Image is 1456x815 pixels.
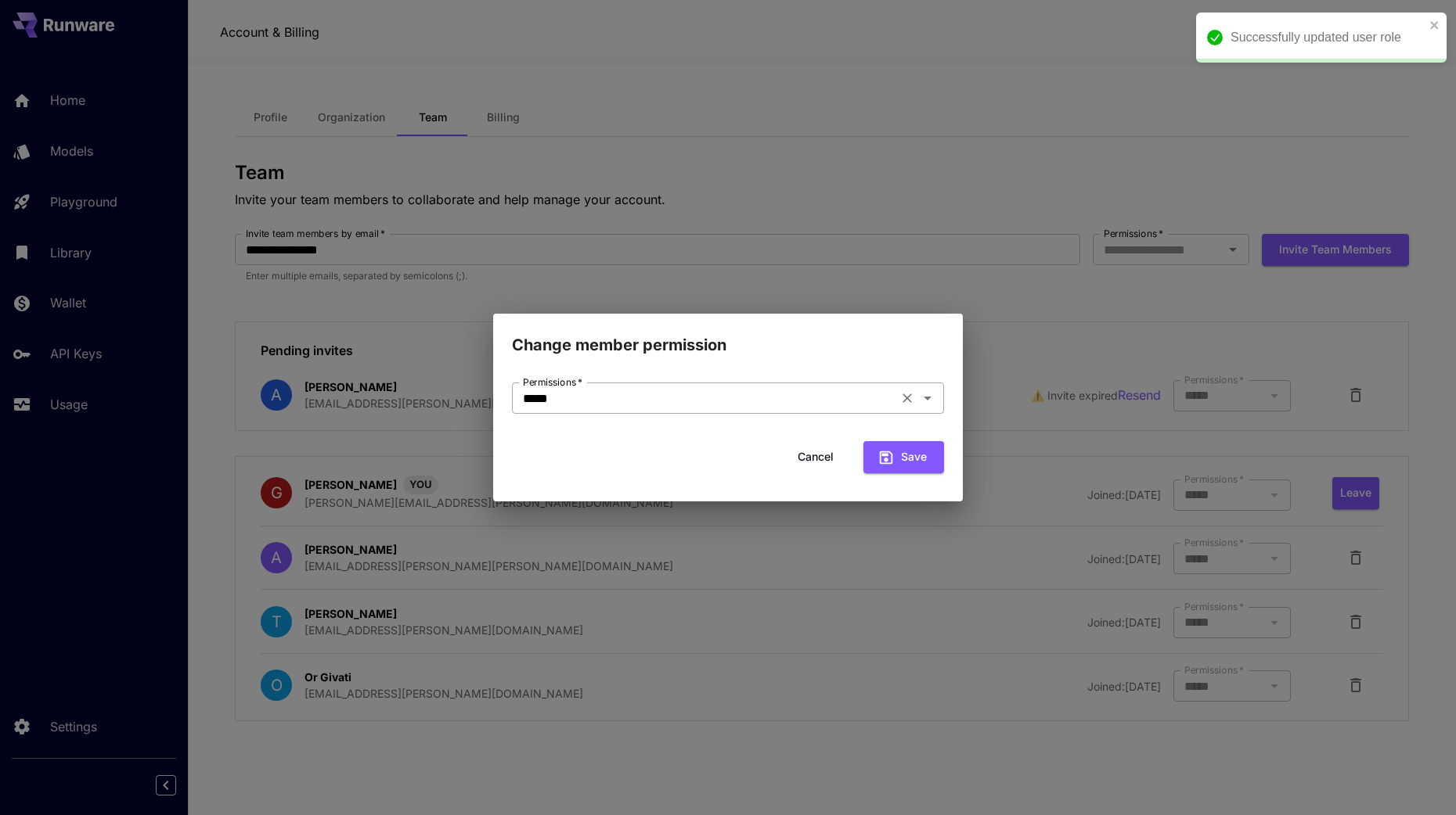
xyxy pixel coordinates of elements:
[863,441,944,473] button: Save
[493,314,963,357] h2: Change member permission
[780,441,851,473] button: Cancel
[1429,19,1440,31] button: close
[896,387,918,409] button: Clear
[1231,28,1425,47] div: Successfully updated user role
[917,387,939,409] button: Open
[523,375,582,389] label: Permissions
